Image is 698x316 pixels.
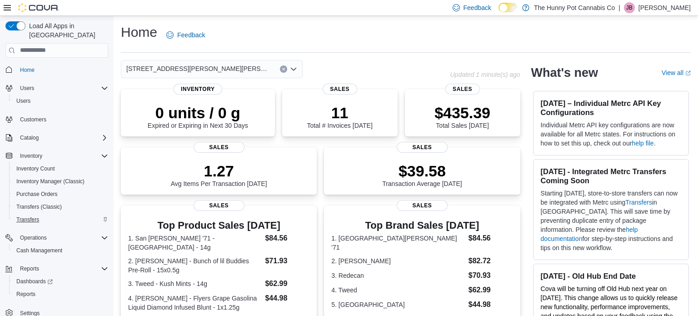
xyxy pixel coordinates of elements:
div: Jessie Britton [624,2,635,13]
div: Avg Items Per Transaction [DATE] [171,162,267,187]
button: Users [16,83,38,94]
span: Transfers [13,214,108,225]
div: Total Sales [DATE] [434,104,490,129]
span: Customers [20,116,46,123]
a: Reports [13,289,39,300]
p: $435.39 [434,104,490,122]
dt: 1. San [PERSON_NAME] '71 - [GEOGRAPHIC_DATA] - 14g [128,234,261,252]
a: View allExternal link [662,69,691,76]
span: JB [626,2,633,13]
dt: 1. [GEOGRAPHIC_DATA][PERSON_NAME] '71 [331,234,464,252]
span: Users [16,97,30,105]
dd: $82.72 [469,256,513,266]
span: Sales [397,142,448,153]
span: Reports [16,263,108,274]
button: Transfers [9,213,112,226]
span: Operations [16,232,108,243]
img: Cova [18,3,59,12]
dd: $44.98 [469,299,513,310]
span: Cash Management [13,245,108,256]
span: Inventory Count [16,165,55,172]
span: Sales [397,200,448,211]
button: Home [2,63,112,76]
a: Customers [16,114,50,125]
a: Cash Management [13,245,66,256]
a: Inventory Manager (Classic) [13,176,88,187]
a: Users [13,95,34,106]
span: Users [13,95,108,106]
button: Users [2,82,112,95]
span: Users [20,85,34,92]
a: help documentation [541,226,638,242]
button: Purchase Orders [9,188,112,201]
span: Home [20,66,35,74]
a: Purchase Orders [13,189,61,200]
button: Inventory [2,150,112,162]
p: Individual Metrc API key configurations are now available for all Metrc states. For instructions ... [541,120,681,148]
span: Operations [20,234,47,241]
p: Starting [DATE], store-to-store transfers can now be integrated with Metrc using in [GEOGRAPHIC_D... [541,189,681,252]
a: Transfers (Classic) [13,201,65,212]
dd: $62.99 [265,278,309,289]
p: 1.27 [171,162,267,180]
button: Clear input [280,65,287,73]
span: [STREET_ADDRESS][PERSON_NAME][PERSON_NAME] [126,63,271,74]
h3: Top Product Sales [DATE] [128,220,309,231]
input: Dark Mode [499,3,518,12]
span: Feedback [464,3,491,12]
button: Catalog [16,132,42,143]
div: Transaction Average [DATE] [382,162,462,187]
svg: External link [685,70,691,76]
span: Dashboards [13,276,108,287]
dt: 2. [PERSON_NAME] [331,256,464,266]
span: Customers [16,114,108,125]
button: Reports [2,262,112,275]
h3: [DATE] - Old Hub End Date [541,271,681,281]
span: Cash Management [16,247,62,254]
div: Expired or Expiring in Next 30 Days [148,104,248,129]
span: Transfers (Classic) [16,203,62,211]
a: Transfers [625,199,652,206]
a: Transfers [13,214,43,225]
span: Reports [13,289,108,300]
button: Inventory [16,150,46,161]
p: 0 units / 0 g [148,104,248,122]
span: Sales [323,84,357,95]
span: Catalog [20,134,39,141]
dt: 3. Tweed - Kush Mints - 14g [128,279,261,288]
dt: 2. [PERSON_NAME] - Bunch of lil Buddies Pre-Roll - 15x0.5g [128,256,261,275]
h3: Top Brand Sales [DATE] [331,220,513,231]
p: 11 [307,104,372,122]
span: Purchase Orders [16,191,58,198]
a: help file [632,140,653,147]
dd: $84.56 [265,233,309,244]
h1: Home [121,23,157,41]
p: The Hunny Pot Cannabis Co [534,2,615,13]
span: Feedback [177,30,205,40]
a: Dashboards [9,275,112,288]
dd: $70.93 [469,270,513,281]
button: Users [9,95,112,107]
span: Transfers (Classic) [13,201,108,212]
div: Total # Invoices [DATE] [307,104,372,129]
dd: $71.93 [265,256,309,266]
dd: $62.99 [469,285,513,296]
span: Inventory [174,84,222,95]
span: Sales [445,84,479,95]
span: Dashboards [16,278,53,285]
dd: $84.56 [469,233,513,244]
dt: 4. Tweed [331,286,464,295]
p: | [618,2,620,13]
span: Sales [194,142,244,153]
span: Reports [16,291,35,298]
button: Inventory Count [9,162,112,175]
a: Home [16,65,38,75]
span: Catalog [16,132,108,143]
span: Purchase Orders [13,189,108,200]
span: Transfers [16,216,39,223]
a: Feedback [163,26,209,44]
dt: 5. [GEOGRAPHIC_DATA] [331,300,464,309]
span: Reports [20,265,39,272]
p: [PERSON_NAME] [638,2,691,13]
